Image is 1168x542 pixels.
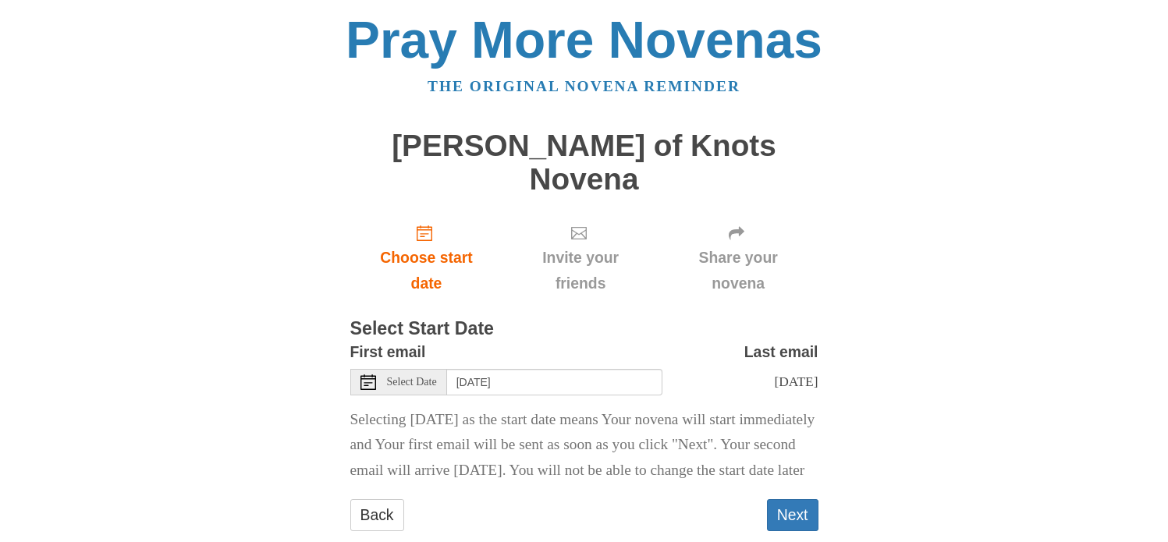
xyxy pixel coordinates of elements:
span: Select Date [387,377,437,388]
div: Click "Next" to confirm your start date first. [659,211,818,304]
label: Last email [744,339,818,365]
span: [DATE] [774,374,818,389]
a: The original novena reminder [428,78,740,94]
div: Click "Next" to confirm your start date first. [502,211,658,304]
p: Selecting [DATE] as the start date means Your novena will start immediately and Your first email ... [350,407,818,484]
a: Choose start date [350,211,503,304]
h1: [PERSON_NAME] of Knots Novena [350,129,818,196]
button: Next [767,499,818,531]
span: Choose start date [366,245,488,296]
h3: Select Start Date [350,319,818,339]
span: Share your novena [674,245,803,296]
input: Use the arrow keys to pick a date [447,369,662,395]
a: Pray More Novenas [346,11,822,69]
label: First email [350,339,426,365]
a: Back [350,499,404,531]
span: Invite your friends [518,245,642,296]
